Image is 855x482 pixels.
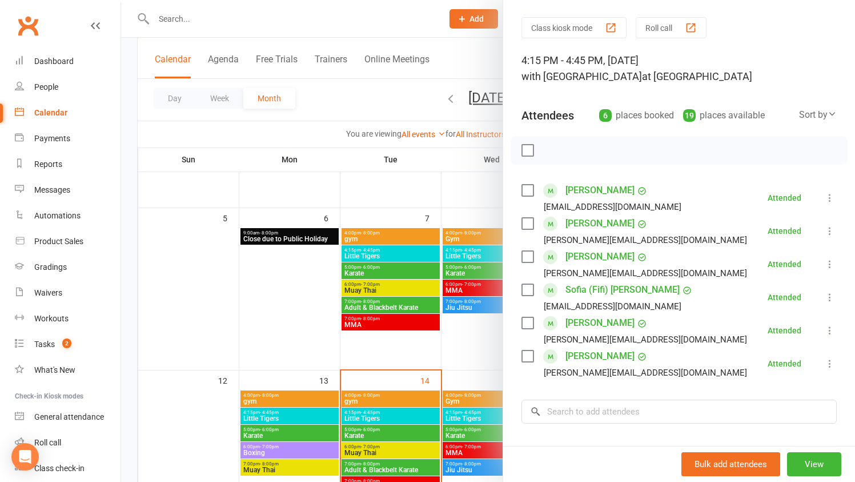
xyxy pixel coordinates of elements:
button: View [787,452,841,476]
div: places available [683,107,765,124]
div: Attended [768,326,801,334]
a: Payments [15,126,121,152]
div: Reports [34,160,62,169]
span: at [GEOGRAPHIC_DATA] [642,70,752,82]
div: Gradings [34,262,67,272]
a: People [15,74,121,100]
div: Product Sales [34,237,83,246]
div: 4:15 PM - 4:45 PM, [DATE] [521,53,837,85]
button: Bulk add attendees [681,452,780,476]
div: Open Intercom Messenger [11,443,39,471]
div: 6 [599,109,612,122]
div: Roll call [34,438,61,447]
a: Clubworx [14,11,42,40]
div: Attended [768,260,801,268]
div: Tasks [34,340,55,349]
div: Workouts [34,314,69,323]
div: Payments [34,134,70,143]
span: with [GEOGRAPHIC_DATA] [521,70,642,82]
a: Gradings [15,254,121,280]
a: Workouts [15,306,121,332]
div: [PERSON_NAME][EMAIL_ADDRESS][DOMAIN_NAME] [544,233,747,248]
div: places booked [599,107,674,124]
div: Calendar [34,108,67,117]
div: [PERSON_NAME][EMAIL_ADDRESS][DOMAIN_NAME] [544,332,747,347]
div: Automations [34,211,81,220]
div: Attended [768,293,801,301]
a: [PERSON_NAME] [565,214,635,233]
div: Attended [768,227,801,235]
div: Dashboard [34,57,74,66]
a: [PERSON_NAME] [565,181,635,200]
div: [EMAIL_ADDRESS][DOMAIN_NAME] [544,299,681,314]
a: [PERSON_NAME] [565,347,635,365]
div: Attended [768,360,801,368]
a: Product Sales [15,229,121,254]
div: Attendees [521,107,574,124]
div: Sort by [799,107,837,122]
a: Automations [15,203,121,229]
a: Waivers [15,280,121,306]
span: 2 [62,338,71,348]
a: Tasks 2 [15,332,121,357]
div: [PERSON_NAME][EMAIL_ADDRESS][DOMAIN_NAME] [544,365,747,380]
div: People [34,82,58,91]
div: 19 [683,109,696,122]
a: [PERSON_NAME] [565,248,635,266]
button: Class kiosk mode [521,17,627,38]
a: Sofia (Fifi) [PERSON_NAME] [565,281,680,299]
div: Class check-in [34,464,85,473]
div: What's New [34,365,75,375]
a: Class kiosk mode [15,456,121,481]
a: Reports [15,152,121,177]
input: Search to add attendees [521,400,837,424]
div: [EMAIL_ADDRESS][DOMAIN_NAME] [544,200,681,214]
button: Roll call [636,17,707,38]
a: General attendance kiosk mode [15,404,121,430]
div: Waivers [34,288,62,297]
div: [PERSON_NAME][EMAIL_ADDRESS][DOMAIN_NAME] [544,266,747,281]
div: Attended [768,194,801,202]
a: Messages [15,177,121,203]
a: What's New [15,357,121,383]
a: Dashboard [15,49,121,74]
a: Calendar [15,100,121,126]
div: General attendance [34,412,104,421]
a: Roll call [15,430,121,456]
a: [PERSON_NAME] [565,314,635,332]
div: Messages [34,185,70,194]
